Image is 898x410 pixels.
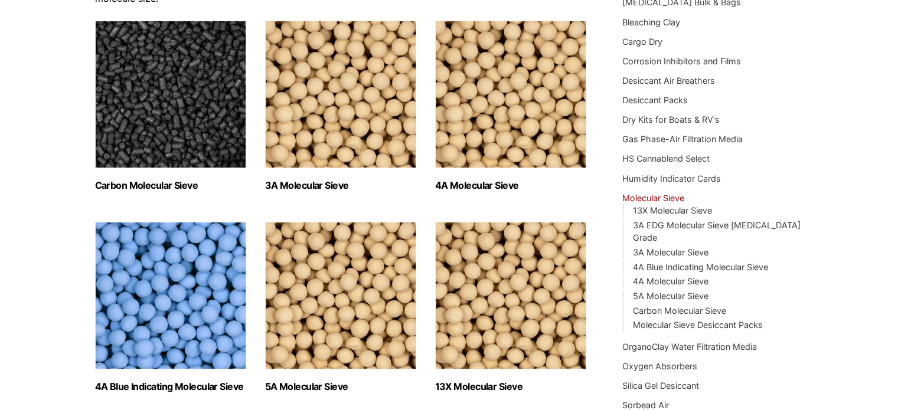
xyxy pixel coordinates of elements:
[265,222,416,369] img: 5A Molecular Sieve
[622,342,757,352] a: OrganoClay Water Filtration Media
[265,222,416,392] a: Visit product category 5A Molecular Sieve
[622,134,743,144] a: Gas Phase-Air Filtration Media
[265,180,416,191] h2: 3A Molecular Sieve
[265,381,416,392] h2: 5A Molecular Sieve
[622,153,710,163] a: HS Cannablend Select
[632,220,800,243] a: 3A EDG Molecular Sieve [MEDICAL_DATA] Grade
[95,222,246,369] img: 4A Blue Indicating Molecular Sieve
[265,21,416,191] a: Visit product category 3A Molecular Sieve
[632,291,708,301] a: 5A Molecular Sieve
[622,95,688,105] a: Desiccant Packs
[622,381,699,391] a: Silica Gel Desiccant
[622,361,697,371] a: Oxygen Absorbers
[622,400,669,410] a: Sorbead Air
[632,205,711,215] a: 13X Molecular Sieve
[435,21,586,168] img: 4A Molecular Sieve
[265,21,416,168] img: 3A Molecular Sieve
[622,193,684,203] a: Molecular Sieve
[622,76,715,86] a: Desiccant Air Breathers
[95,381,246,392] h2: 4A Blue Indicating Molecular Sieve
[435,222,586,369] img: 13X Molecular Sieve
[435,21,586,191] a: Visit product category 4A Molecular Sieve
[622,56,741,66] a: Corrosion Inhibitors and Films
[622,114,720,124] a: Dry Kits for Boats & RV's
[95,21,246,168] img: Carbon Molecular Sieve
[632,306,726,316] a: Carbon Molecular Sieve
[435,180,586,191] h2: 4A Molecular Sieve
[435,222,586,392] a: Visit product category 13X Molecular Sieve
[622,173,721,183] a: Humidity Indicator Cards
[622,17,680,27] a: Bleaching Clay
[632,247,708,257] a: 3A Molecular Sieve
[435,381,586,392] h2: 13X Molecular Sieve
[632,276,708,286] a: 4A Molecular Sieve
[632,262,768,272] a: 4A Blue Indicating Molecular Sieve
[95,222,246,392] a: Visit product category 4A Blue Indicating Molecular Sieve
[622,37,662,47] a: Cargo Dry
[95,21,246,191] a: Visit product category Carbon Molecular Sieve
[95,180,246,191] h2: Carbon Molecular Sieve
[632,320,762,330] a: Molecular Sieve Desiccant Packs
